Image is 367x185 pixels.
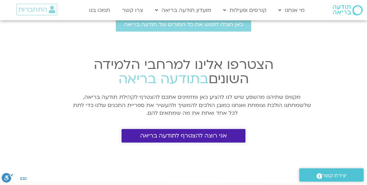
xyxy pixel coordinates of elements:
span: הצטרפו אלינו למרחבי הלמידה השונים [94,56,274,88]
a: מועדון תודעה בריאה [152,4,215,17]
a: מי אנחנו [275,4,308,17]
a: צרו קשר [118,4,147,17]
a: התחברות [16,4,57,15]
a: אני רוצה להצטרף לתודעה בריאה [122,129,245,143]
span: אני רוצה להצטרף לתודעה בריאה [140,132,227,139]
a: כאן תוכלו לפגוש את כל המורים של תודעה בריאה [116,17,251,32]
span: כאן תוכלו לפגוש את כל המורים של תודעה בריאה [124,21,243,27]
a: יצירת קשר [299,168,364,182]
p: מקווים שתיהנו מהשפע שיש לנו להציע כאן ומזמינים אתכם להצטרף לקהילת תודעה בריאה, שלשמחתנו הולכת וצו... [70,93,314,117]
img: תודעה בריאה [333,5,363,15]
a: קורסים ופעילות [220,4,270,17]
span: בתודעה בריאה [118,70,209,88]
span: יצירת קשר [322,171,347,180]
span: התחברות [18,6,47,13]
a: תמכו בנו [86,4,113,17]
